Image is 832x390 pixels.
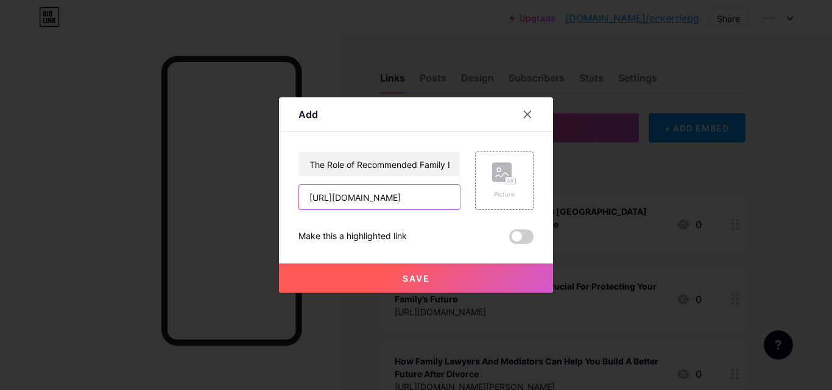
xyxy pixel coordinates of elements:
button: Save [279,263,553,293]
div: Add [298,107,318,122]
div: Picture [492,190,516,199]
span: Save [403,273,430,284]
input: Title [299,152,460,176]
div: Make this a highlighted link [298,229,407,244]
input: URL [299,185,460,209]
